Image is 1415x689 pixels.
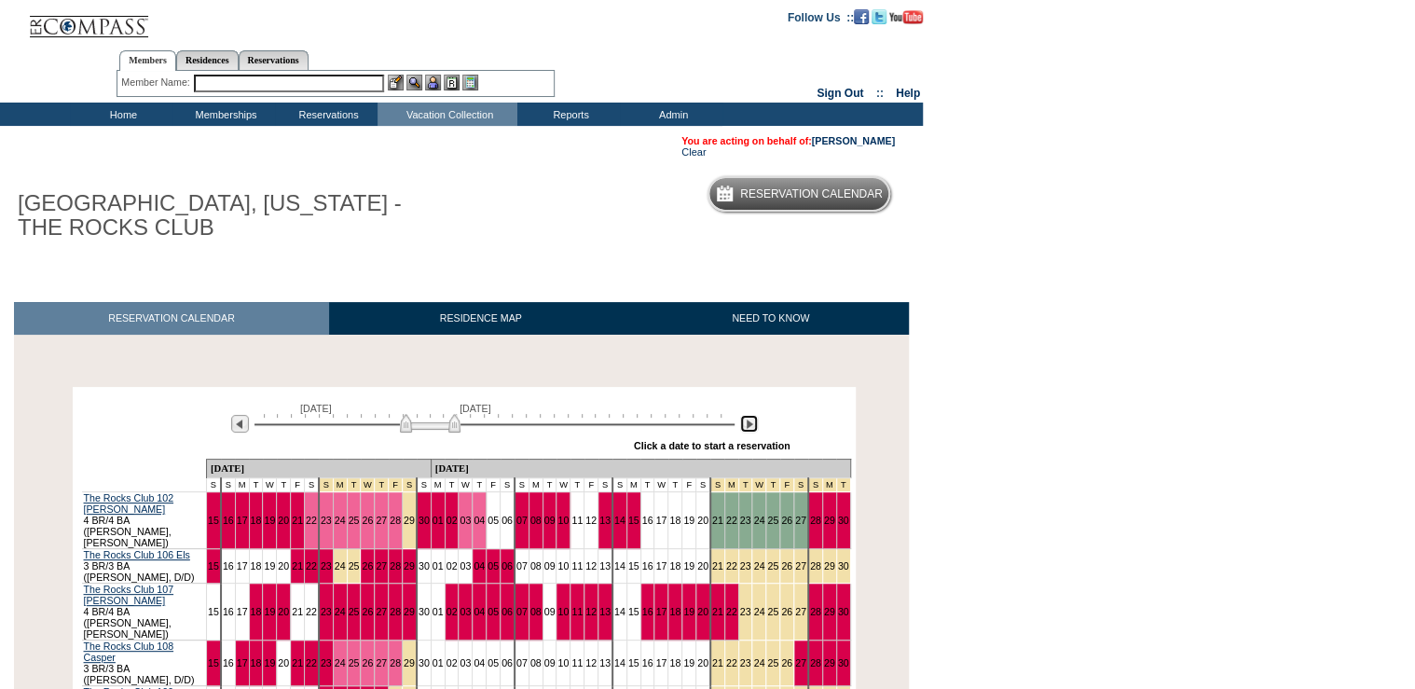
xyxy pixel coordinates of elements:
a: 18 [251,515,262,526]
td: Christmas [752,478,766,492]
td: S [304,478,318,492]
a: 23 [321,560,332,572]
a: 03 [460,515,471,526]
a: 30 [419,560,430,572]
a: 25 [767,606,778,617]
a: 23 [740,515,751,526]
a: 10 [557,606,569,617]
a: 16 [223,657,234,668]
a: 08 [530,560,542,572]
div: Member Name: [121,75,193,90]
a: 30 [838,606,849,617]
a: 07 [516,515,528,526]
td: Christmas [766,478,780,492]
a: 23 [321,657,332,668]
td: W [263,478,277,492]
img: Follow us on Twitter [872,9,886,24]
a: 23 [321,606,332,617]
a: 19 [683,560,694,572]
a: 19 [683,515,694,526]
a: 02 [446,657,458,668]
a: 23 [740,657,751,668]
a: 30 [838,515,849,526]
td: F [682,478,696,492]
a: 10 [557,560,569,572]
td: Thanksgiving [361,478,375,492]
a: Follow us on Twitter [872,10,886,21]
a: 28 [390,657,401,668]
a: [PERSON_NAME] [812,135,895,146]
a: 26 [781,657,792,668]
h5: Reservation Calendar [740,188,883,200]
a: 06 [501,560,513,572]
a: 20 [697,560,708,572]
a: The Rocks Club 102 [PERSON_NAME] [84,492,174,515]
a: Clear [681,146,706,158]
a: 14 [614,657,625,668]
a: 26 [362,606,373,617]
a: Subscribe to our YouTube Channel [889,10,923,21]
a: 20 [697,515,708,526]
a: The Rocks Club 106 Els [84,549,190,560]
a: 25 [349,606,360,617]
a: 18 [251,606,262,617]
a: 21 [712,515,723,526]
td: 3 BR/3 BA ([PERSON_NAME], D/D) [82,641,207,686]
a: 02 [446,560,458,572]
a: 11 [571,606,583,617]
a: 29 [404,606,415,617]
a: 28 [390,606,401,617]
a: 27 [376,515,387,526]
a: 27 [795,657,806,668]
a: 09 [544,657,556,668]
a: 28 [810,560,821,572]
a: 17 [655,657,666,668]
a: 25 [349,515,360,526]
a: 18 [669,515,680,526]
a: 29 [824,606,835,617]
a: 27 [795,560,806,572]
a: 21 [712,606,723,617]
td: Thanksgiving [375,478,389,492]
a: RESERVATION CALENDAR [14,302,329,335]
a: 04 [474,560,485,572]
td: New Year's [808,478,822,492]
a: 23 [740,560,751,572]
a: 05 [488,560,499,572]
a: 29 [824,515,835,526]
a: 08 [530,606,542,617]
a: 11 [571,560,583,572]
img: Previous [231,415,249,433]
a: 16 [642,657,653,668]
td: T [668,478,682,492]
a: 19 [264,657,275,668]
a: 17 [237,560,248,572]
a: RESIDENCE MAP [329,302,633,335]
a: 25 [767,560,778,572]
a: 15 [628,606,639,617]
span: You are acting on behalf of: [681,135,895,146]
a: 09 [544,606,556,617]
td: T [249,478,263,492]
a: 16 [642,515,653,526]
a: 28 [810,515,821,526]
td: Thanksgiving [403,478,417,492]
td: T [640,478,654,492]
td: Memberships [172,103,275,126]
a: 30 [838,657,849,668]
a: 15 [208,515,219,526]
a: 15 [628,560,639,572]
a: 07 [516,606,528,617]
a: 26 [781,606,792,617]
a: 09 [544,515,556,526]
a: 17 [237,606,248,617]
a: 03 [460,606,471,617]
a: 05 [488,606,499,617]
td: M [235,478,249,492]
a: 08 [530,657,542,668]
a: 16 [223,606,234,617]
a: 20 [278,515,289,526]
a: 26 [781,515,792,526]
a: 17 [655,560,666,572]
a: 20 [278,657,289,668]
